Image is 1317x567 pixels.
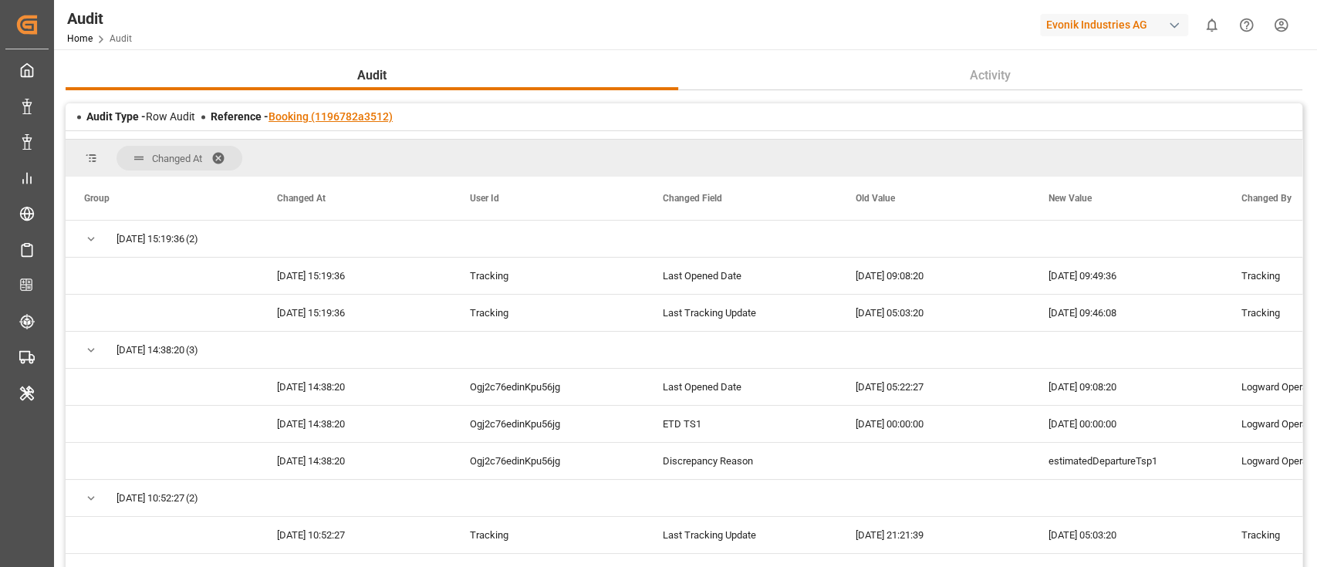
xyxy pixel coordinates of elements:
[1030,517,1223,553] div: [DATE] 05:03:20
[1030,406,1223,442] div: [DATE] 00:00:00
[644,369,837,405] div: Last Opened Date
[258,369,451,405] div: [DATE] 14:38:20
[152,153,202,164] span: Changed At
[470,193,499,204] span: User Id
[451,369,644,405] div: Ogj2c76edinKpu56jg
[1241,193,1292,204] span: Changed By
[258,443,451,479] div: [DATE] 14:38:20
[1229,8,1264,42] button: Help Center
[837,295,1030,331] div: [DATE] 05:03:20
[1040,14,1188,36] div: Evonik Industries AG
[451,517,644,553] div: Tracking
[663,193,722,204] span: Changed Field
[837,517,1030,553] div: [DATE] 21:21:39
[186,481,198,516] span: (2)
[258,406,451,442] div: [DATE] 14:38:20
[84,193,110,204] span: Group
[644,258,837,294] div: Last Opened Date
[644,517,837,553] div: Last Tracking Update
[1030,295,1223,331] div: [DATE] 09:46:08
[186,332,198,368] span: (3)
[268,110,393,123] a: Booking (1196782a3512)
[117,332,184,368] span: [DATE] 14:38:20
[211,110,393,123] span: Reference -
[837,406,1030,442] div: [DATE] 00:00:00
[856,193,895,204] span: Old Value
[1030,369,1223,405] div: [DATE] 09:08:20
[1030,443,1223,479] div: estimatedDepartureTsp1
[117,221,184,257] span: [DATE] 15:19:36
[258,517,451,553] div: [DATE] 10:52:27
[837,258,1030,294] div: [DATE] 09:08:20
[67,33,93,44] a: Home
[451,443,644,479] div: Ogj2c76edinKpu56jg
[1040,10,1194,39] button: Evonik Industries AG
[451,295,644,331] div: Tracking
[451,406,644,442] div: Ogj2c76edinKpu56jg
[86,110,146,123] span: Audit Type -
[837,369,1030,405] div: [DATE] 05:22:27
[451,258,644,294] div: Tracking
[186,221,198,257] span: (2)
[644,443,837,479] div: Discrepancy Reason
[1030,258,1223,294] div: [DATE] 09:49:36
[644,295,837,331] div: Last Tracking Update
[1194,8,1229,42] button: show 0 new notifications
[644,406,837,442] div: ETD TS1
[277,193,326,204] span: Changed At
[117,481,184,516] span: [DATE] 10:52:27
[1049,193,1092,204] span: New Value
[678,61,1302,90] button: Activity
[258,258,451,294] div: [DATE] 15:19:36
[964,66,1017,85] span: Activity
[67,7,132,30] div: Audit
[258,295,451,331] div: [DATE] 15:19:36
[351,66,393,85] span: Audit
[86,109,195,125] div: Row Audit
[66,61,678,90] button: Audit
